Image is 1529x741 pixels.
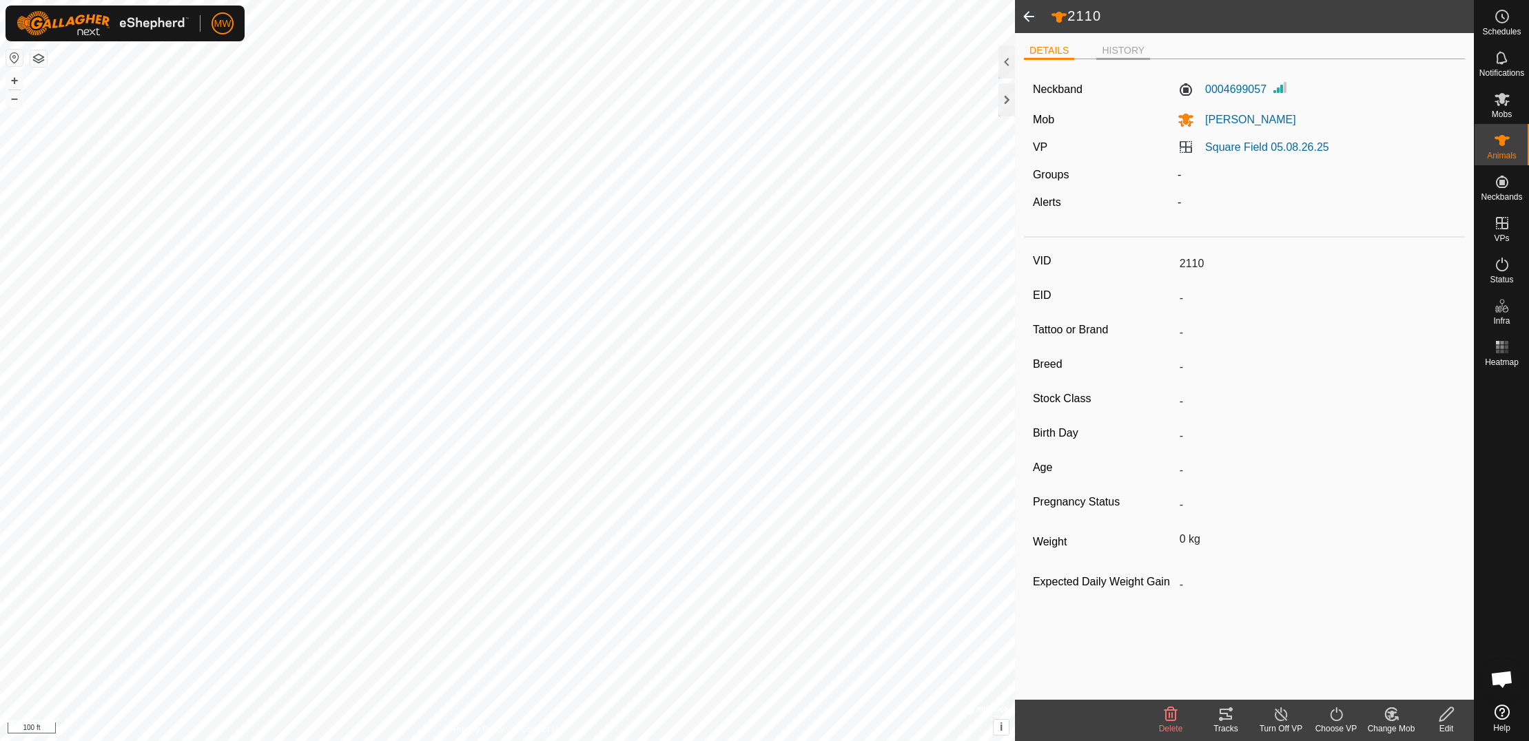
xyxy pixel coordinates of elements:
span: VPs [1494,234,1509,242]
button: + [6,72,23,89]
a: Help [1475,699,1529,738]
button: Reset Map [6,50,23,66]
button: – [6,90,23,107]
label: Neckband [1033,81,1082,98]
label: 0004699057 [1178,81,1266,98]
label: EID [1033,286,1174,304]
button: i [994,720,1009,735]
span: Notifications [1479,69,1524,77]
span: Heatmap [1485,358,1519,366]
label: Birth Day [1033,424,1174,442]
label: Mob [1033,114,1054,125]
label: Tattoo or Brand [1033,321,1174,339]
label: Alerts [1033,196,1061,208]
div: Change Mob [1364,722,1419,735]
div: Choose VP [1309,722,1364,735]
label: VP [1033,141,1047,153]
a: Square Field 05.08.26.25 [1205,141,1329,153]
span: Mobs [1492,110,1512,118]
li: HISTORY [1096,43,1150,60]
div: - [1172,194,1461,211]
div: Edit [1419,722,1474,735]
img: Gallagher Logo [17,11,189,36]
button: Map Layers [30,50,47,67]
label: Weight [1033,528,1174,556]
span: Infra [1493,317,1510,325]
span: Animals [1487,152,1517,160]
label: Groups [1033,169,1069,180]
label: VID [1033,252,1174,270]
span: [PERSON_NAME] [1194,114,1296,125]
a: Privacy Policy [453,723,505,735]
h2: 2110 [1051,8,1474,25]
span: i [1000,721,1003,733]
label: Breed [1033,355,1174,373]
span: Help [1493,724,1510,732]
span: Schedules [1482,28,1521,36]
span: Status [1490,275,1513,284]
span: MW [214,17,232,31]
li: DETAILS [1024,43,1074,60]
label: Stock Class [1033,390,1174,408]
div: Tracks [1198,722,1253,735]
label: Expected Daily Weight Gain [1033,573,1174,591]
label: Pregnancy Status [1033,493,1174,511]
a: Open chat [1481,658,1523,700]
img: Signal strength [1272,79,1289,96]
a: Contact Us [521,723,562,735]
div: Turn Off VP [1253,722,1309,735]
label: Age [1033,459,1174,477]
div: - [1172,167,1461,183]
span: Delete [1159,724,1183,733]
span: Neckbands [1481,193,1522,201]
